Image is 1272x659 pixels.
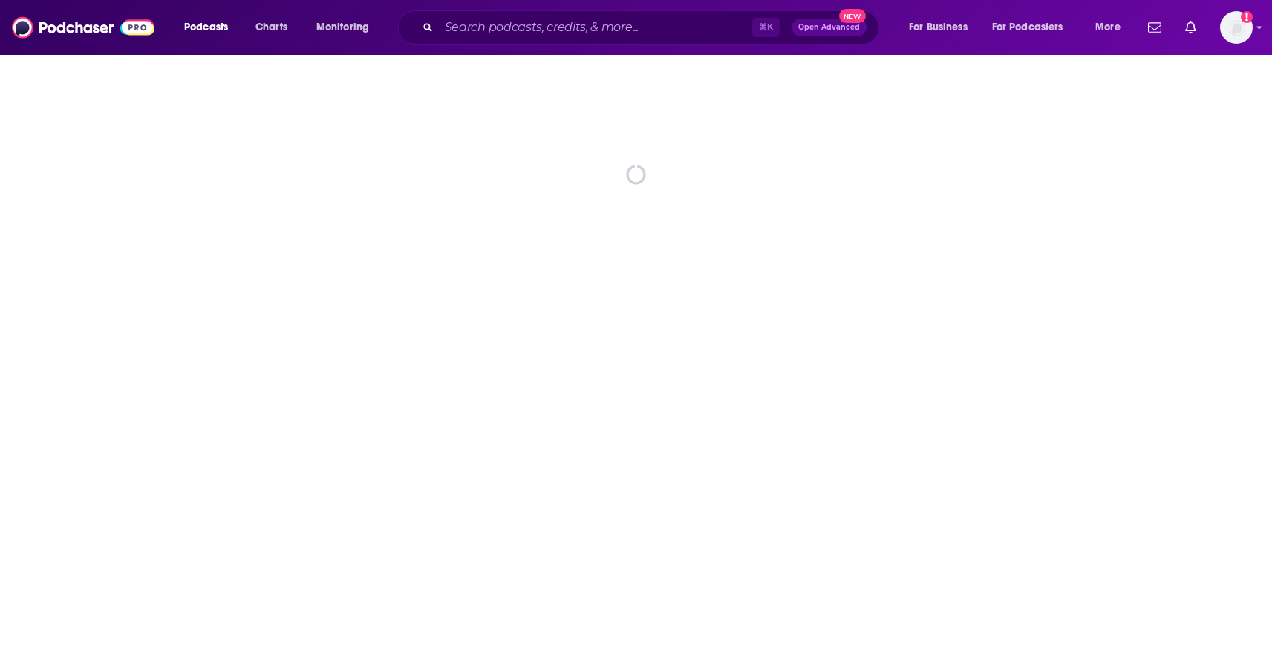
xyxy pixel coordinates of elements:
input: Search podcasts, credits, & more... [439,16,752,39]
img: User Profile [1220,11,1253,44]
a: Show notifications dropdown [1142,15,1167,40]
button: open menu [306,16,388,39]
span: For Podcasters [992,17,1063,38]
div: Search podcasts, credits, & more... [412,10,893,45]
button: open menu [1085,16,1139,39]
a: Charts [246,16,296,39]
button: open menu [982,16,1085,39]
a: Show notifications dropdown [1179,15,1202,40]
span: Charts [255,17,287,38]
button: open menu [898,16,986,39]
span: ⌘ K [752,18,780,37]
span: For Business [909,17,968,38]
button: Open AdvancedNew [792,19,867,36]
span: Logged in as anori [1220,11,1253,44]
span: Open Advanced [798,24,860,31]
img: Podchaser - Follow, Share and Rate Podcasts [12,13,154,42]
span: New [839,9,866,23]
span: More [1095,17,1121,38]
button: Show profile menu [1220,11,1253,44]
span: Monitoring [316,17,369,38]
button: open menu [174,16,247,39]
span: Podcasts [184,17,228,38]
svg: Add a profile image [1241,11,1253,23]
